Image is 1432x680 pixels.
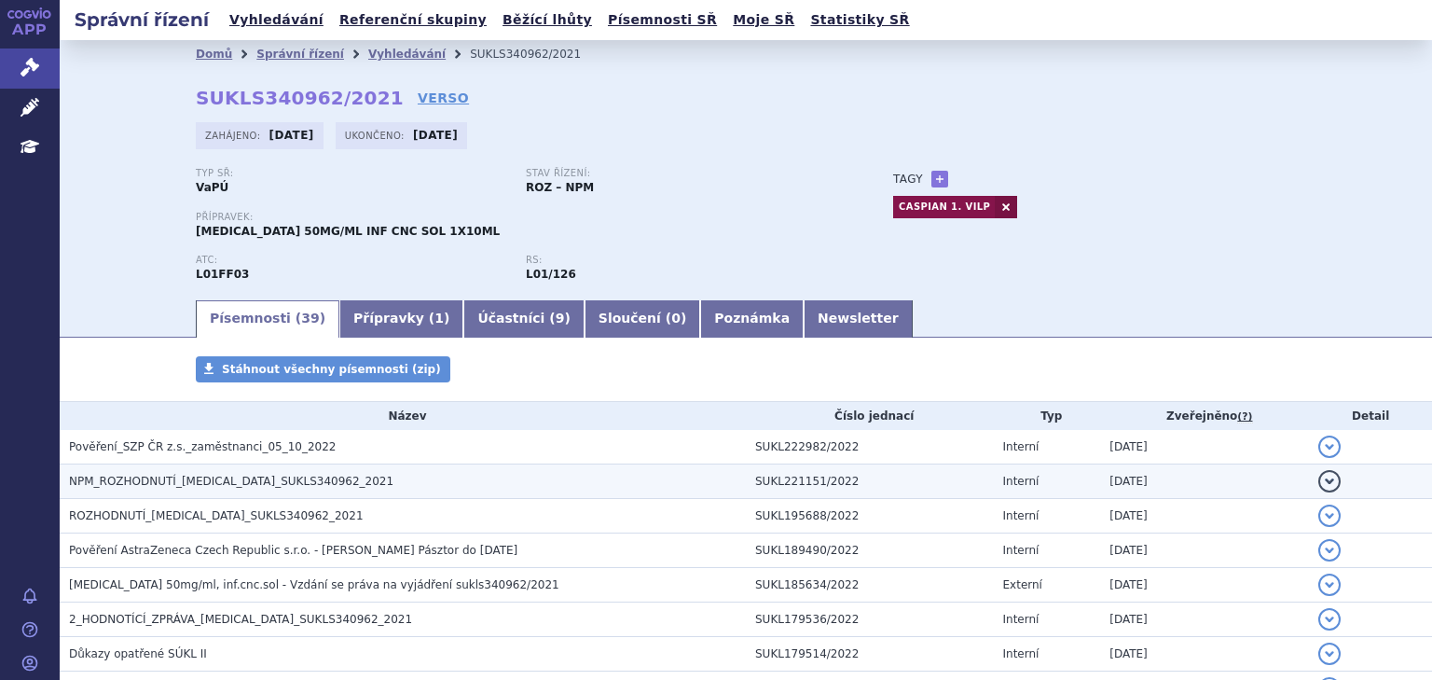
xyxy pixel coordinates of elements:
[931,171,948,187] a: +
[602,7,723,33] a: Písemnosti SŘ
[1100,465,1309,499] td: [DATE]
[526,255,837,266] p: RS:
[1318,643,1341,665] button: detail
[69,613,412,626] span: 2_HODNOTÍCÍ_ZPRÁVA_IMFINZI_SUKLS340962_2021
[893,168,923,190] h3: Tagy
[746,568,994,603] td: SUKL185634/2022
[413,129,458,142] strong: [DATE]
[526,181,594,194] strong: ROZ – NPM
[196,168,507,179] p: Typ SŘ:
[196,225,500,238] span: [MEDICAL_DATA] 50MG/ML INF CNC SOL 1X10ML
[1100,534,1309,568] td: [DATE]
[196,255,507,266] p: ATC:
[463,300,584,338] a: Účastníci (9)
[526,268,576,281] strong: durvalumab
[256,48,344,61] a: Správní řízení
[700,300,804,338] a: Poznámka
[1318,505,1341,527] button: detail
[1003,647,1040,660] span: Interní
[301,311,319,326] span: 39
[368,48,446,61] a: Vyhledávání
[1100,637,1309,672] td: [DATE]
[196,87,404,109] strong: SUKLS340962/2021
[1003,613,1040,626] span: Interní
[69,647,207,660] span: Důkazy opatřené SÚKL II
[69,440,336,453] span: Pověření_SZP ČR z.s._zaměstnanci_05_10_2022
[805,7,915,33] a: Statistiky SŘ
[746,534,994,568] td: SUKL189490/2022
[1100,499,1309,534] td: [DATE]
[556,311,565,326] span: 9
[804,300,913,338] a: Newsletter
[269,129,314,142] strong: [DATE]
[339,300,463,338] a: Přípravky (1)
[671,311,681,326] span: 0
[497,7,598,33] a: Běžící lhůty
[1309,402,1432,430] th: Detail
[196,48,232,61] a: Domů
[196,181,228,194] strong: VaPÚ
[222,363,441,376] span: Stáhnout všechny písemnosti (zip)
[994,402,1101,430] th: Typ
[1003,544,1040,557] span: Interní
[69,578,559,591] span: Imfinzi 50mg/ml, inf.cnc.sol - Vzdání se práva na vyjádření sukls340962/2021
[69,544,517,557] span: Pověření AstraZeneca Czech Republic s.r.o. - Bálint Pásztor do 31.12.2022
[224,7,329,33] a: Vyhledávání
[1100,568,1309,603] td: [DATE]
[205,128,264,143] span: Zahájeno:
[1318,436,1341,458] button: detail
[1003,440,1040,453] span: Interní
[1003,509,1040,522] span: Interní
[727,7,800,33] a: Moje SŘ
[1318,470,1341,493] button: detail
[196,212,856,223] p: Přípravek:
[196,268,249,281] strong: DURVALUMAB
[746,603,994,637] td: SUKL179536/2022
[60,7,224,33] h2: Správní řízení
[1318,539,1341,562] button: detail
[526,168,837,179] p: Stav řízení:
[1003,578,1042,591] span: Externí
[746,637,994,672] td: SUKL179514/2022
[60,402,746,430] th: Název
[1318,574,1341,596] button: detail
[746,430,994,465] td: SUKL222982/2022
[69,509,364,522] span: ROZHODNUTÍ_IMFINZI_SUKLS340962_2021
[418,89,469,107] a: VERSO
[585,300,700,338] a: Sloučení (0)
[1237,410,1252,423] abbr: (?)
[196,356,450,382] a: Stáhnout všechny písemnosti (zip)
[893,196,995,218] a: CASPIAN 1. VILP
[345,128,408,143] span: Ukončeno:
[334,7,492,33] a: Referenční skupiny
[746,402,994,430] th: Číslo jednací
[1100,402,1309,430] th: Zveřejněno
[434,311,444,326] span: 1
[1318,608,1341,631] button: detail
[1100,430,1309,465] td: [DATE]
[1100,603,1309,637] td: [DATE]
[470,40,605,68] li: SUKLS340962/2021
[69,475,393,488] span: NPM_ROZHODNUTÍ_IMFINZI_SUKLS340962_2021
[196,300,339,338] a: Písemnosti (39)
[746,499,994,534] td: SUKL195688/2022
[1003,475,1040,488] span: Interní
[746,465,994,499] td: SUKL221151/2022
